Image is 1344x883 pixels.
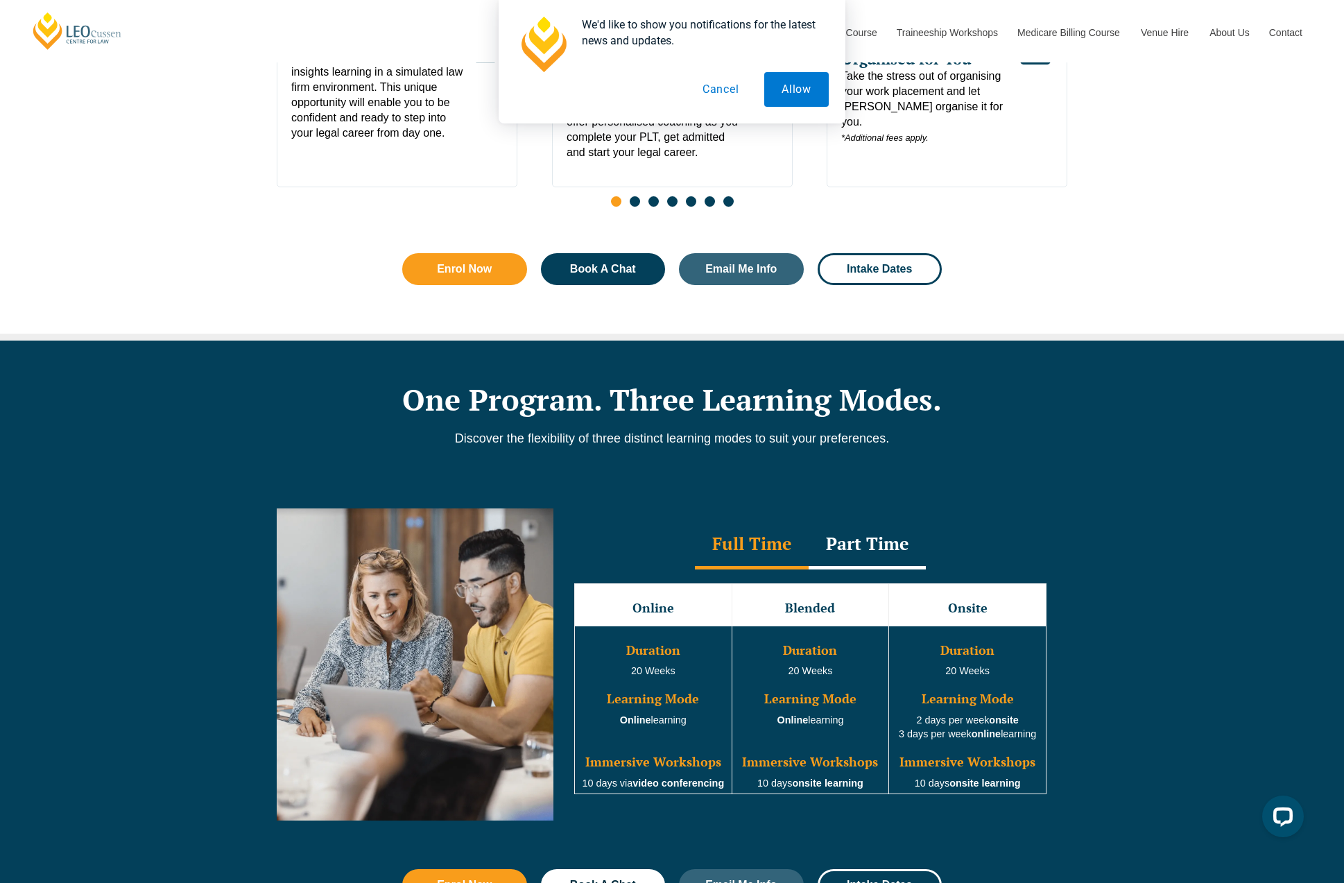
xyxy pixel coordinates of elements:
iframe: LiveChat chat widget [1251,790,1309,848]
td: 20 Weeks 2 days per week 3 days per week learning 10 days [889,626,1046,794]
span: Intake Dates [847,264,912,275]
h3: Blended [734,601,888,615]
strong: onsite [989,714,1018,726]
span: Go to slide 5 [686,196,696,207]
h3: Online [576,601,730,615]
button: Cancel [685,72,757,107]
span: You’ll benefit from dedicated guidance by an experienced lawyer who serves as your mentor. They’l... [567,69,743,160]
span: Go to slide 2 [630,196,640,207]
span: Go to slide 3 [648,196,659,207]
div: Read More [743,30,777,160]
strong: video conferencing [632,778,724,789]
h3: Immersive Workshops [890,755,1044,769]
td: learning 10 days via [575,626,732,794]
div: Read More [1018,30,1053,146]
td: 20 Weeks learning 10 days [732,626,889,794]
div: 2 / 7 [552,15,793,187]
h3: Onsite [890,601,1044,615]
span: Take the stress out of organising your work placement and let [PERSON_NAME] organise it for you. [841,69,1018,146]
a: Book A Chat [541,253,666,285]
div: Part Time [809,521,926,569]
h3: Immersive Workshops [576,755,730,769]
div: 3 / 7 [827,15,1067,187]
h3: Learning Mode [734,692,888,706]
h3: Duration [734,644,888,658]
span: 20 Weeks [631,665,675,676]
div: 1 / 7 [277,15,517,187]
strong: online [972,728,1001,739]
strong: onsite learning [949,778,1020,789]
a: Email Me Info [679,253,804,285]
strong: onsite learning [793,778,863,789]
h3: Learning Mode [890,692,1044,706]
a: Intake Dates [818,253,942,285]
h3: Immersive Workshops [734,755,888,769]
span: Email Me Info [705,264,777,275]
span: Go to slide 1 [611,196,621,207]
span: Go to slide 7 [723,196,734,207]
h3: Duration [890,644,1044,658]
p: Discover the flexibility of three distinct learning modes to suit your preferences. [277,431,1067,446]
button: Allow [764,72,829,107]
span: Duration [626,642,680,658]
span: Go to slide 6 [705,196,715,207]
span: Go to slide 4 [667,196,678,207]
div: Full Time [695,521,809,569]
span: Get valuable experience and insights learning in a simulated law firm environment. This unique op... [291,49,468,141]
div: Read More [468,30,503,141]
span: Enrol Now [437,264,492,275]
h3: Learning Mode [576,692,730,706]
h2: One Program. Three Learning Modes. [277,382,1067,417]
strong: Online [620,714,651,726]
div: We'd like to show you notifications for the latest news and updates. [571,17,829,49]
em: *Additional fees apply. [841,132,929,143]
a: Enrol Now [402,253,527,285]
img: notification icon [515,17,571,72]
strong: Online [777,714,808,726]
span: Book A Chat [570,264,636,275]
